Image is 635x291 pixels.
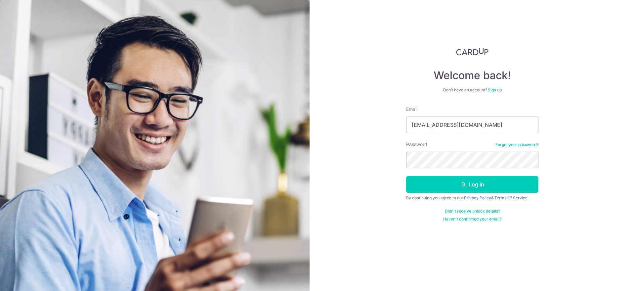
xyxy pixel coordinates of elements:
[488,87,502,92] a: Sign up
[494,195,528,200] a: Terms Of Service
[406,117,538,133] input: Enter your Email
[443,217,501,222] a: Haven't confirmed your email?
[406,69,538,82] h4: Welcome back!
[495,142,538,147] a: Forgot your password?
[464,195,491,200] a: Privacy Policy
[406,87,538,93] div: Don’t have an account?
[406,106,417,113] label: Email
[406,141,427,148] label: Password
[406,176,538,193] button: Log in
[456,48,488,56] img: CardUp Logo
[406,195,538,201] div: By continuing you agree to our &
[445,209,500,214] a: Didn't receive unlock details?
